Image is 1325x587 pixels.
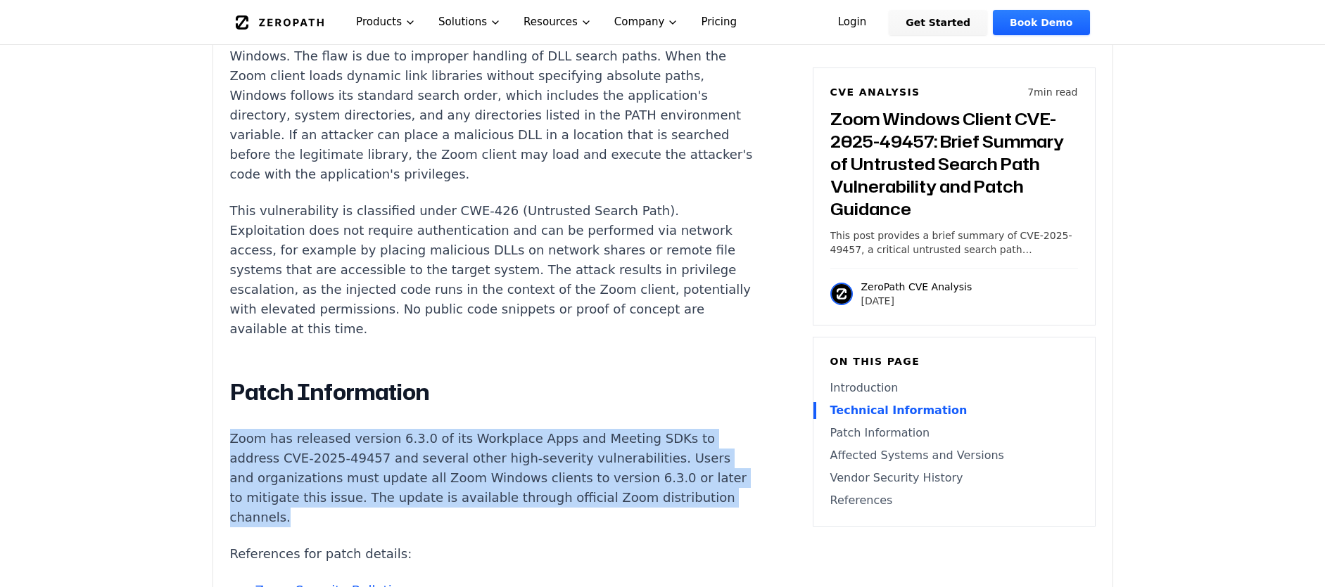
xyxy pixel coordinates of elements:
[230,201,754,339] p: This vulnerability is classified under CWE-426 (Untrusted Search Path). Exploitation does not req...
[830,470,1078,486] a: Vendor Security History
[230,378,754,406] h2: Patch Information
[830,108,1078,220] h3: Zoom Windows Client CVE-2025-49457: Brief Summary of Untrusted Search Path Vulnerability and Patc...
[230,27,754,184] p: CVE-2025-49457 is an untrusted search path vulnerability in Zoom Clients for Windows. The flaw is...
[830,447,1078,464] a: Affected Systems and Versions
[889,10,987,35] a: Get Started
[830,283,853,305] img: ZeroPath CVE Analysis
[830,425,1078,441] a: Patch Information
[861,280,972,294] p: ZeroPath CVE Analysis
[230,544,754,564] p: References for patch details:
[230,429,754,527] p: Zoom has released version 6.3.0 of its Workplace Apps and Meeting SDKs to address CVE-2025-49457 ...
[821,10,884,35] a: Login
[993,10,1089,35] a: Book Demo
[830,354,1078,368] h6: On this page
[830,492,1078,509] a: References
[830,228,1078,257] p: This post provides a brief summary of CVE-2025-49457, a critical untrusted search path vulnerabil...
[830,402,1078,419] a: Technical Information
[861,294,972,308] p: [DATE]
[830,380,1078,396] a: Introduction
[830,85,920,99] h6: CVE Analysis
[1027,85,1077,99] p: 7 min read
